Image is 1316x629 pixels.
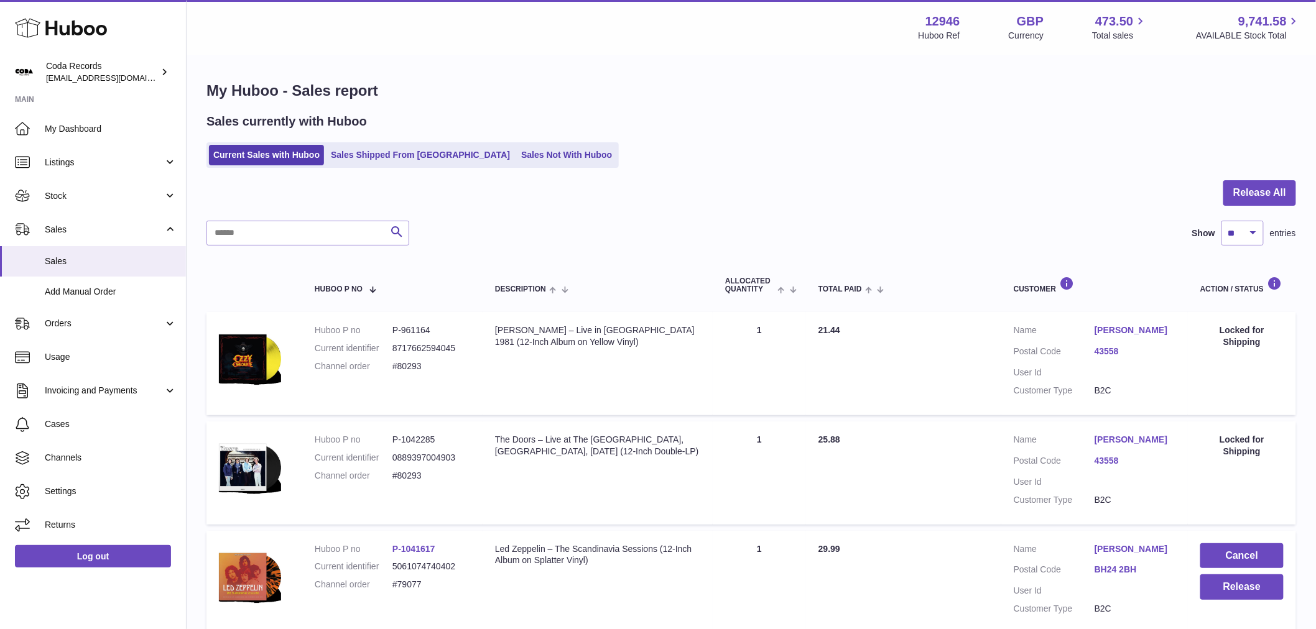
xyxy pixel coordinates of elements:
div: Locked for Shipping [1200,434,1284,457]
a: BH24 2BH [1095,564,1175,576]
img: 129461709670476.png [219,324,281,392]
span: Huboo P no [315,285,363,293]
div: Coda Records [46,60,158,84]
span: ALLOCATED Quantity [725,277,774,293]
a: [PERSON_NAME] [1095,543,1175,555]
a: Sales Not With Huboo [517,145,616,165]
dt: Huboo P no [315,324,392,336]
dt: Customer Type [1014,603,1095,615]
span: Orders [45,318,164,329]
span: Stock [45,190,164,202]
dt: Current identifier [315,561,392,572]
div: Led Zeppelin – The Scandinavia Sessions (12-Inch Album on Splatter Vinyl) [495,543,700,567]
dd: B2C [1095,494,1175,506]
dd: 5061074740402 [392,561,470,572]
dd: 0889397004903 [392,452,470,464]
div: Customer [1014,277,1175,293]
td: 1 [713,421,806,525]
dt: Channel order [315,360,392,372]
span: Cases [45,418,177,430]
a: Current Sales with Huboo [209,145,324,165]
span: Add Manual Order [45,286,177,298]
dd: 8717662594045 [392,342,470,354]
span: My Dashboard [45,123,177,135]
dd: B2C [1095,385,1175,397]
dt: Channel order [315,579,392,590]
strong: GBP [1017,13,1044,30]
dd: #80293 [392,470,470,482]
a: 473.50 Total sales [1092,13,1147,42]
a: 43558 [1095,346,1175,357]
label: Show [1192,227,1215,239]
span: entries [1270,227,1296,239]
dd: P-961164 [392,324,470,336]
dt: Channel order [315,470,392,482]
dt: Postal Code [1014,346,1095,360]
h1: My Huboo - Sales report [206,81,1296,101]
dt: User Id [1014,367,1095,379]
span: Total sales [1092,30,1147,42]
a: P-1041617 [392,544,435,554]
div: [PERSON_NAME] – Live in [GEOGRAPHIC_DATA] 1981 (12-Inch Album on Yellow Vinyl) [495,324,700,348]
dd: B2C [1095,603,1175,615]
span: 473.50 [1095,13,1133,30]
dt: Huboo P no [315,434,392,446]
button: Release [1200,574,1284,600]
dt: Name [1014,324,1095,339]
span: Total paid [818,285,862,293]
dd: P-1042285 [392,434,470,446]
span: Invoicing and Payments [45,385,164,397]
span: Listings [45,157,164,168]
span: [EMAIL_ADDRESS][DOMAIN_NAME] [46,73,183,83]
dt: Current identifier [315,452,392,464]
span: 25.88 [818,434,840,444]
a: Sales Shipped From [GEOGRAPHIC_DATA] [327,145,514,165]
td: 1 [713,312,806,415]
span: 29.99 [818,544,840,554]
dt: User Id [1014,476,1095,488]
span: Returns [45,519,177,531]
span: Settings [45,485,177,497]
dt: Name [1014,434,1095,449]
dt: Name [1014,543,1095,558]
a: Log out [15,545,171,567]
dt: Huboo P no [315,543,392,555]
div: Locked for Shipping [1200,324,1284,348]
a: 43558 [1095,455,1175,467]
span: Channels [45,452,177,464]
div: Action / Status [1200,277,1284,293]
dt: Postal Code [1014,455,1095,470]
a: [PERSON_NAME] [1095,324,1175,336]
img: 1745233356.png [219,434,281,501]
a: [PERSON_NAME] [1095,434,1175,446]
a: 9,741.58 AVAILABLE Stock Total [1196,13,1301,42]
img: 1744649694.png [219,543,281,610]
span: Usage [45,351,177,363]
div: Currency [1009,30,1044,42]
span: 21.44 [818,325,840,335]
dt: Customer Type [1014,385,1095,397]
dd: #80293 [392,360,470,372]
strong: 12946 [925,13,960,30]
span: Sales [45,255,177,267]
h2: Sales currently with Huboo [206,113,367,130]
span: AVAILABLE Stock Total [1196,30,1301,42]
div: Huboo Ref [919,30,960,42]
img: internalAdmin-12946@internal.huboo.com [15,63,34,81]
button: Cancel [1200,543,1284,569]
div: The Doors – Live at The [GEOGRAPHIC_DATA], [GEOGRAPHIC_DATA], [DATE] (12-Inch Double-LP) [495,434,700,457]
button: Release All [1223,180,1296,206]
span: Description [495,285,546,293]
span: 9,741.58 [1238,13,1287,30]
dt: Customer Type [1014,494,1095,506]
dd: #79077 [392,579,470,590]
span: Sales [45,224,164,236]
dt: Postal Code [1014,564,1095,579]
dt: User Id [1014,585,1095,597]
dt: Current identifier [315,342,392,354]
